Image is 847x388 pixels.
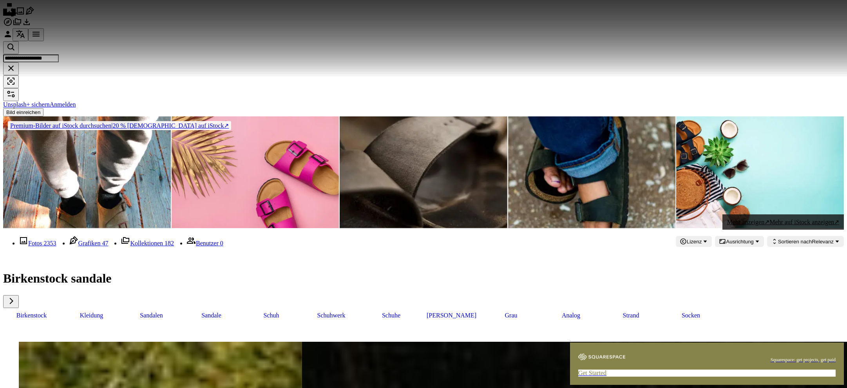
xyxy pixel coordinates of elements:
div: 20 % [DEMOGRAPHIC_DATA] auf iStock ↗ [8,121,231,130]
a: [PERSON_NAME] [423,308,480,323]
a: Kleidung [63,308,120,323]
a: Fotos 2353 [19,240,56,247]
img: Birkenstock Sandalen und Sweatpants: Mann steht auf Holzdeck mit Socken [3,116,171,228]
a: Premium-Bilder auf iStock durchsuchen|20 % [DEMOGRAPHIC_DATA] auf iStock↗ [3,116,236,135]
span: Lizenz [687,239,702,245]
button: Unsplash suchen [3,41,19,54]
a: Sandale [183,308,240,323]
span: Sortieren nach [778,239,812,245]
a: Schuhwerk [303,308,360,323]
span: Premium-Bilder auf iStock durchsuchen | [10,122,112,129]
a: Startseite — Unsplash [3,10,16,17]
a: Bisherige Downloads [22,21,31,28]
h1: Birkenstock sandale [3,271,844,286]
div: Get Started [578,370,836,377]
a: Entdecken [3,21,13,28]
span: 182 [165,240,174,247]
button: Menü [28,28,44,41]
a: Grafiken 47 [69,240,109,247]
a: Anmelden [50,101,76,108]
button: Visuelle Suche [3,75,19,88]
a: Kollektionen 182 [121,240,174,247]
a: grau [483,308,539,323]
span: 0 [220,240,223,247]
span: 47 [102,240,108,247]
form: Finden Sie Bildmaterial auf der ganzen Webseite [3,41,844,88]
span: Relevanz [778,239,834,245]
a: Anmelden / Registrieren [3,33,13,40]
a: Schuh [243,308,300,323]
a: Mehr anzeigen↗Mehr auf iStock anzeigen↗ [722,214,844,230]
button: Bild einreichen [3,108,43,116]
a: Squarespace: get projects, get paidGet Started [570,335,844,385]
button: Löschen [3,62,19,75]
a: Schuhe [363,308,420,323]
a: analog [543,308,599,323]
img: Weibliche Birkenstock Sandalen, Jeans, gestreiftes T-shirt, Rattan Tasche, Kokosnuss und Sonnenbr... [676,116,844,228]
span: Mehr auf iStock anzeigen ↗ [769,219,839,225]
a: Fotos [16,10,25,17]
a: Unsplash+ sichern [3,101,50,108]
button: Lizenz [676,236,712,247]
span: Squarespace: get projects, get paid [771,357,836,363]
span: Ausrichtung [726,239,753,245]
img: Sandale birkenstock aus Leder in Used-Optik [340,116,507,228]
button: Liste nach rechts verschieben [3,295,19,308]
button: Filter [3,88,19,101]
a: Strand [603,308,659,323]
span: Mehr anzeigen ↗ [727,219,770,225]
span: 2353 [44,240,56,247]
img: file-1747939142011-51e5cc87e3c9 [578,354,625,361]
a: Benutzer 0 [186,240,223,247]
img: Fashionable leather bright pink birkenstock sandals, golden palm leaf on pink background, top vie... [172,116,339,228]
a: Birkenstock [3,308,60,323]
a: Kollektionen [13,21,22,28]
img: Damenfüße West Blue Jeans und Sandalen im Birkenstock-Stil [508,116,676,228]
a: Sandalen [123,308,180,323]
button: Sortieren nachRelevanz [767,236,844,247]
button: Sprache [13,28,28,41]
a: Grafiken [25,10,34,17]
a: Socken [662,308,719,323]
button: Ausrichtung [715,236,764,247]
